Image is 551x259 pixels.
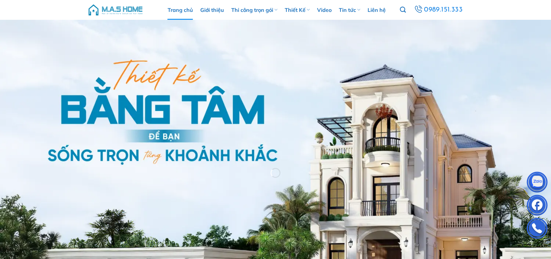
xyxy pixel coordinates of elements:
img: Facebook [527,196,547,216]
a: 0989.151.333 [413,4,464,16]
a: Tìm kiếm [400,3,406,17]
img: Zalo [527,173,547,193]
span: 0989.151.333 [424,4,463,16]
img: Phone [527,219,547,239]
